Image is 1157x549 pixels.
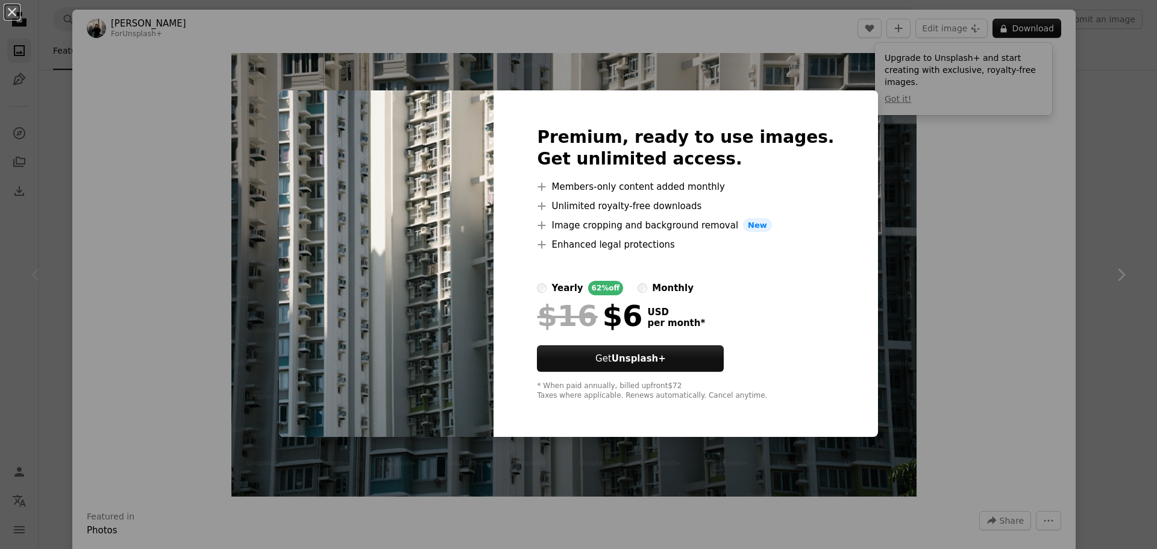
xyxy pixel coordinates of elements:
[743,218,772,233] span: New
[537,199,834,213] li: Unlimited royalty-free downloads
[537,381,834,401] div: * When paid annually, billed upfront $72 Taxes where applicable. Renews automatically. Cancel any...
[537,283,547,293] input: yearly62%off
[537,345,724,372] button: GetUnsplash+
[612,353,666,364] strong: Unsplash+
[647,318,705,328] span: per month *
[537,180,834,194] li: Members-only content added monthly
[537,127,834,170] h2: Premium, ready to use images. Get unlimited access.
[652,281,694,295] div: monthly
[588,281,624,295] div: 62% off
[537,300,597,331] span: $16
[551,281,583,295] div: yearly
[537,300,642,331] div: $6
[537,218,834,233] li: Image cropping and background removal
[638,283,647,293] input: monthly
[647,307,705,318] span: USD
[537,237,834,252] li: Enhanced legal protections
[279,90,494,438] img: premium_photo-1756181211629-a024a0154173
